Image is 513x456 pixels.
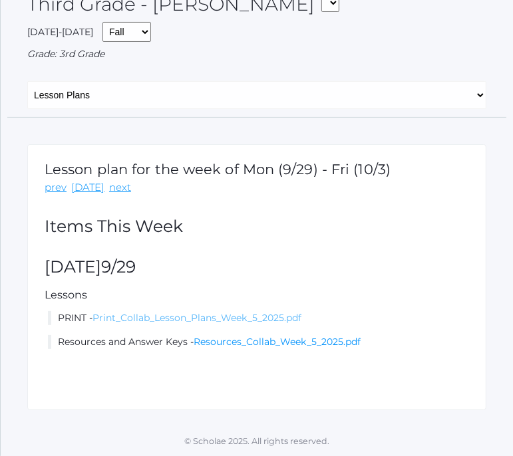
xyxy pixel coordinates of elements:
[71,180,104,195] a: [DATE]
[45,180,67,195] a: prev
[92,312,301,324] a: Print_Collab_Lesson_Plans_Week_5_2025.pdf
[45,289,469,301] h5: Lessons
[27,26,93,38] span: [DATE]-[DATE]
[101,257,136,277] span: 9/29
[194,336,361,348] a: Resources_Collab_Week_5_2025.pdf
[45,162,469,177] h1: Lesson plan for the week of Mon (9/29) - Fri (10/3)
[48,311,469,325] li: PRINT -
[109,180,131,195] a: next
[48,335,469,349] li: Resources and Answer Keys -
[45,258,469,277] h2: [DATE]
[45,217,469,236] h2: Items This Week
[1,435,513,448] p: © Scholae 2025. All rights reserved.
[27,47,486,61] div: Grade: 3rd Grade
